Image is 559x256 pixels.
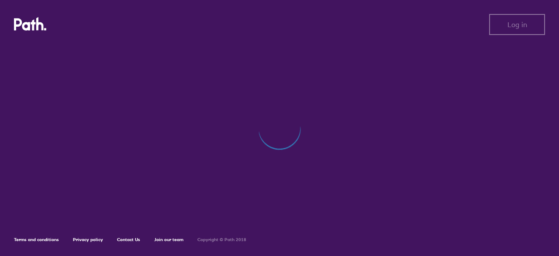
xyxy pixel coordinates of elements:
[154,237,183,242] a: Join our team
[197,237,246,242] h6: Copyright © Path 2018
[507,21,527,28] span: Log in
[489,14,545,35] button: Log in
[73,237,103,242] a: Privacy policy
[117,237,140,242] a: Contact Us
[14,237,59,242] a: Terms and conditions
